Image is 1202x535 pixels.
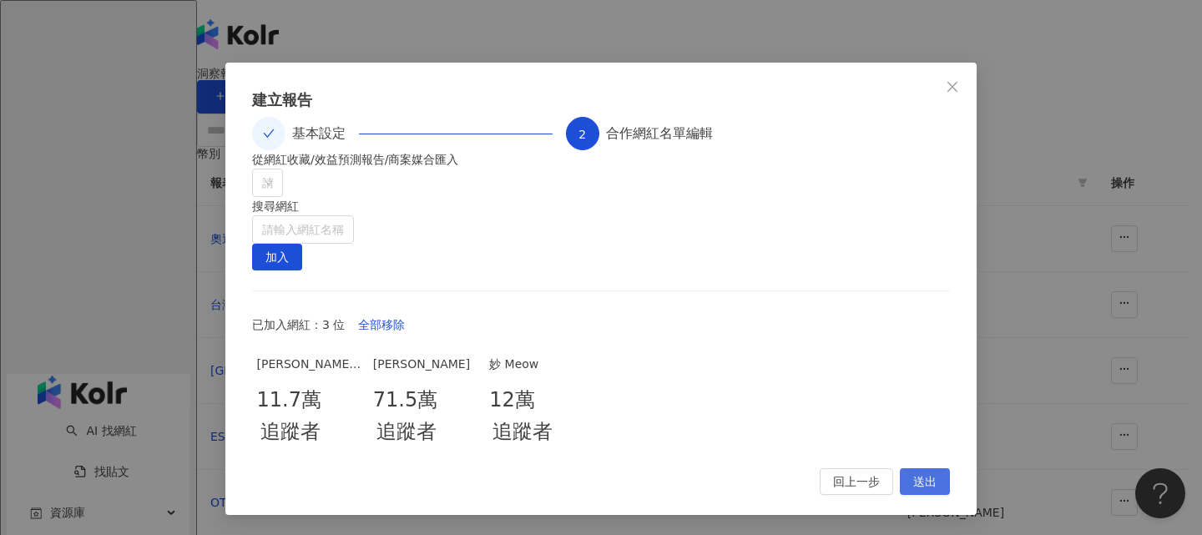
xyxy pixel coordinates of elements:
span: 11.7萬 [257,385,321,416]
span: 送出 [913,469,937,496]
button: 回上一步 [820,468,893,495]
button: 加入 [252,244,302,270]
span: 追蹤者 [376,416,437,448]
span: close [946,80,959,93]
div: 從網紅收藏/效益預測報告/商案媒合匯入 [252,150,950,169]
span: 2 [578,128,586,141]
button: 送出 [900,468,950,495]
span: 追蹤者 [492,416,553,448]
span: check [263,128,275,139]
span: 全部移除 [358,312,405,339]
span: 加入 [265,245,289,271]
div: 妙 Meow [489,355,596,373]
div: 合作網紅名單編輯 [606,117,713,150]
div: 已加入網紅：3 位 [252,311,950,338]
div: 基本設定 [292,117,359,150]
button: 全部移除 [345,311,418,338]
span: 回上一步 [833,469,880,496]
div: [PERSON_NAME] [373,355,480,373]
div: [PERSON_NAME]RLi [257,355,364,373]
span: 71.5萬 [373,385,437,416]
button: Close [936,70,969,103]
div: 搜尋網紅 [252,197,950,215]
div: 建立報告 [252,89,950,110]
span: 追蹤者 [260,416,321,448]
span: 12萬 [489,385,535,416]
